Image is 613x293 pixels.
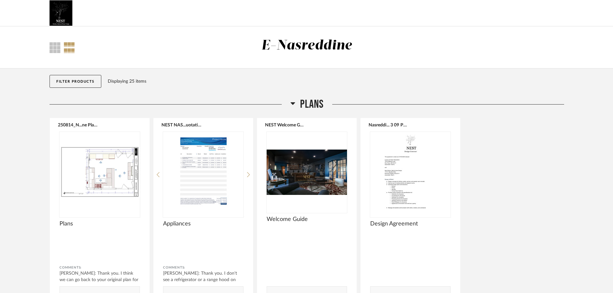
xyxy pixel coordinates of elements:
div: 0 [163,132,243,212]
div: Comments: [163,264,243,271]
button: Filter Products [50,75,101,88]
div: E-Nasreddine [261,39,352,52]
span: Design Agreement [370,220,451,227]
button: Nasreddi... 3 09 PM.pdf [369,122,409,127]
img: undefined [370,132,451,212]
div: 0 [370,132,451,212]
span: Plans [59,220,140,227]
button: 250814_N...ne Plans.pdf [58,122,98,127]
img: undefined [163,132,243,212]
img: 66686036-b6c6-4663-8f7f-c6259b213059.jpg [50,0,72,26]
img: undefined [267,132,347,212]
button: NEST Welcome Guide.pdf [265,122,305,127]
div: 0 [59,132,140,212]
button: NEST NAS...uotation.pdf [161,122,202,127]
div: Comments: [59,264,140,271]
div: [PERSON_NAME]: Thank you. I think we can go back to your original plan for pl... [59,270,140,289]
span: Appliances [163,220,243,227]
img: undefined [59,132,140,212]
span: Plans [300,97,324,111]
div: [PERSON_NAME]: Thank you. I don't see a refrigerator or a range hood on this e... [163,270,243,289]
div: Displaying 25 items [108,78,561,85]
span: Welcome Guide [267,216,347,223]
